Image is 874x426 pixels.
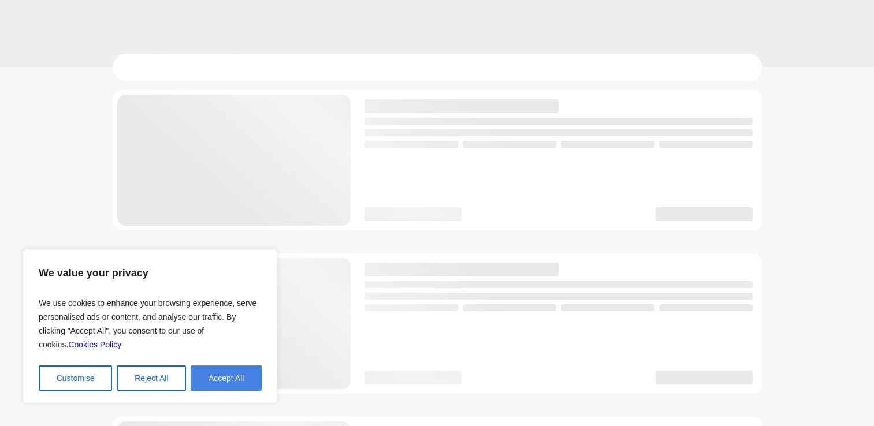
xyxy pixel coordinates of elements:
[191,365,262,391] button: Accept All
[23,249,277,403] div: We value your privacy
[39,261,262,285] p: We value your privacy
[39,292,262,356] p: We use cookies to enhance your browsing experience, serve personalised ads or content, and analys...
[68,340,121,349] a: Cookies Policy
[39,365,112,391] button: Customise
[117,365,186,391] button: Reject All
